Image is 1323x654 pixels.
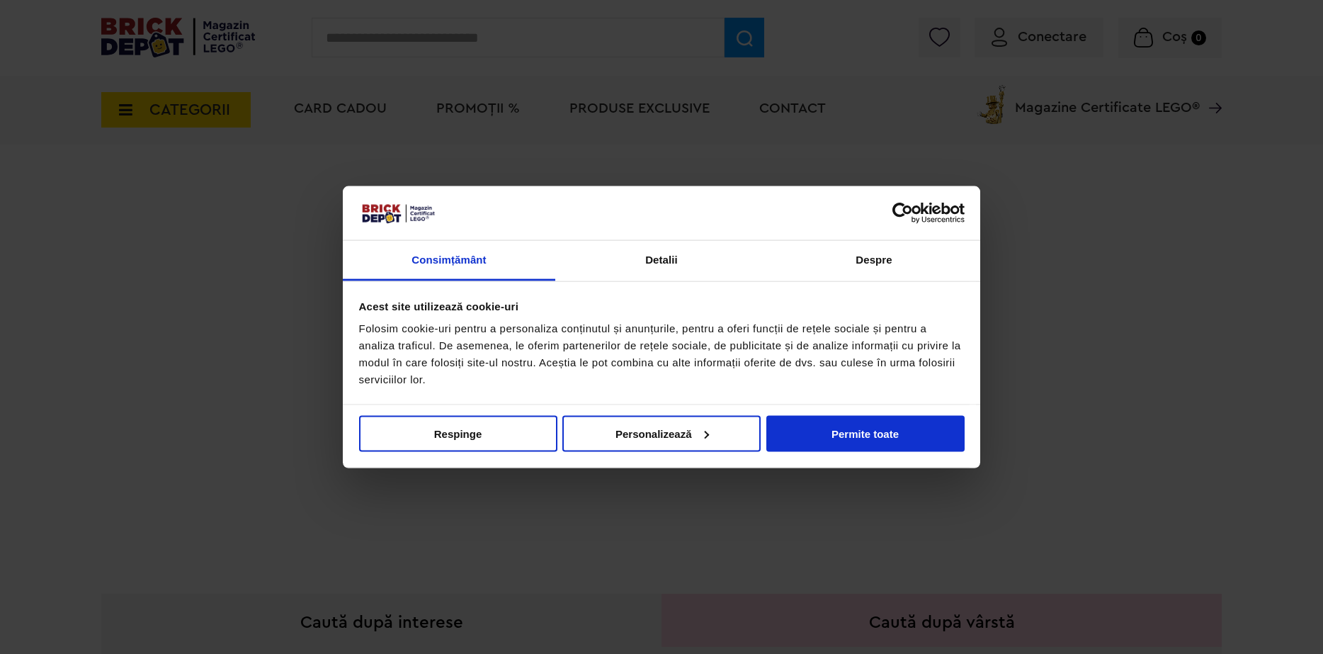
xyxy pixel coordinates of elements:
img: siglă [359,202,437,225]
button: Respinge [359,415,557,451]
div: Folosim cookie-uri pentru a personaliza conținutul și anunțurile, pentru a oferi funcții de rețel... [359,320,965,388]
a: Despre [768,241,980,281]
a: Usercentrics Cookiebot - opens in a new window [841,202,965,223]
a: Detalii [555,241,768,281]
a: Consimțământ [343,241,555,281]
button: Permite toate [766,415,965,451]
div: Acest site utilizează cookie-uri [359,298,965,315]
button: Personalizează [562,415,761,451]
